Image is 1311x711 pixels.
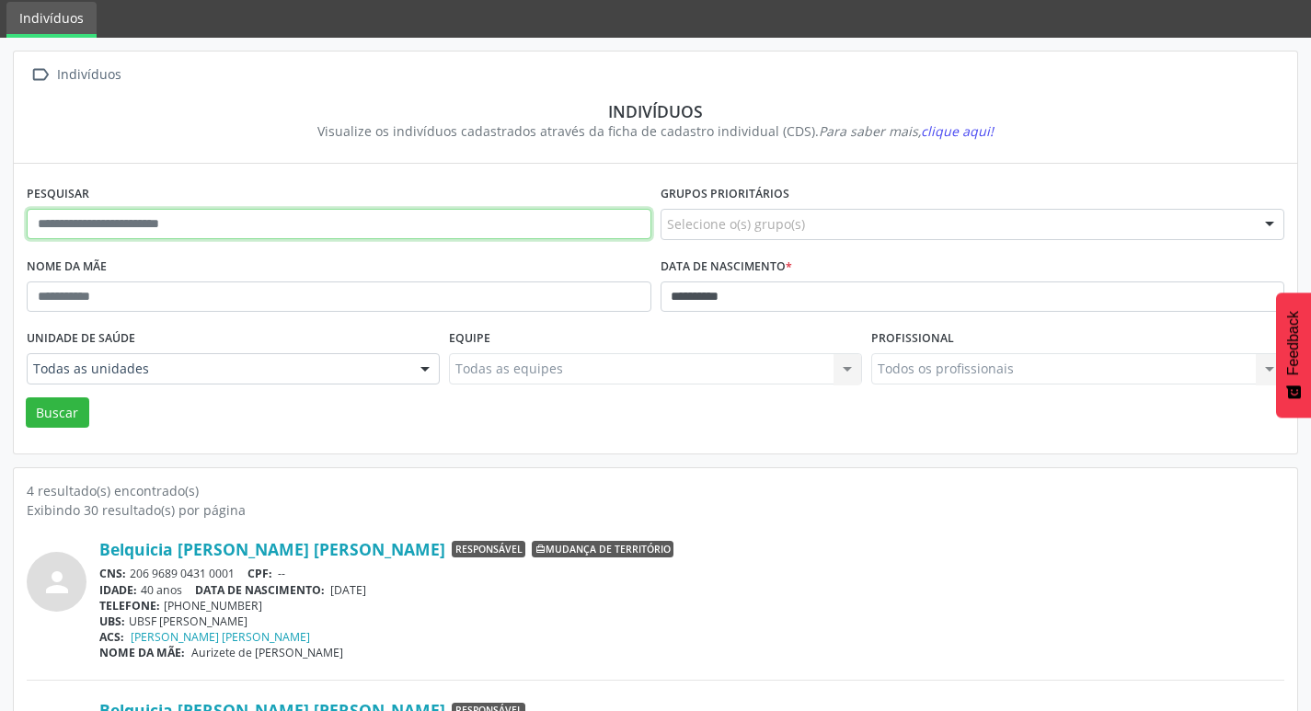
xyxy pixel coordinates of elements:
[819,122,994,140] i: Para saber mais,
[449,325,490,353] label: Equipe
[99,645,185,660] span: NOME DA MÃE:
[27,500,1284,520] div: Exibindo 30 resultado(s) por página
[661,180,789,209] label: Grupos prioritários
[195,582,325,598] span: DATA DE NASCIMENTO:
[99,614,125,629] span: UBS:
[1276,292,1311,418] button: Feedback - Mostrar pesquisa
[1285,311,1302,375] span: Feedback
[99,582,137,598] span: IDADE:
[26,397,89,429] button: Buscar
[27,62,53,88] i: 
[53,62,124,88] div: Indivíduos
[871,325,954,353] label: Profissional
[99,566,126,581] span: CNS:
[40,101,1271,121] div: Indivíduos
[27,180,89,209] label: Pesquisar
[247,566,272,581] span: CPF:
[278,566,285,581] span: --
[33,360,402,378] span: Todas as unidades
[99,614,1284,629] div: UBSF [PERSON_NAME]
[99,598,1284,614] div: [PHONE_NUMBER]
[921,122,994,140] span: clique aqui!
[40,566,74,599] i: person
[99,598,160,614] span: TELEFONE:
[452,541,525,557] span: Responsável
[330,582,366,598] span: [DATE]
[131,629,310,645] a: [PERSON_NAME] [PERSON_NAME]
[40,121,1271,141] div: Visualize os indivíduos cadastrados através da ficha de cadastro individual (CDS).
[27,325,135,353] label: Unidade de saúde
[99,582,1284,598] div: 40 anos
[27,481,1284,500] div: 4 resultado(s) encontrado(s)
[6,2,97,38] a: Indivíduos
[27,62,124,88] a:  Indivíduos
[667,214,805,234] span: Selecione o(s) grupo(s)
[661,253,792,281] label: Data de nascimento
[99,566,1284,581] div: 206 9689 0431 0001
[99,629,124,645] span: ACS:
[532,541,673,557] span: Mudança de território
[27,253,107,281] label: Nome da mãe
[99,539,445,559] a: Belquicia [PERSON_NAME] [PERSON_NAME]
[191,645,343,660] span: Aurizete de [PERSON_NAME]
